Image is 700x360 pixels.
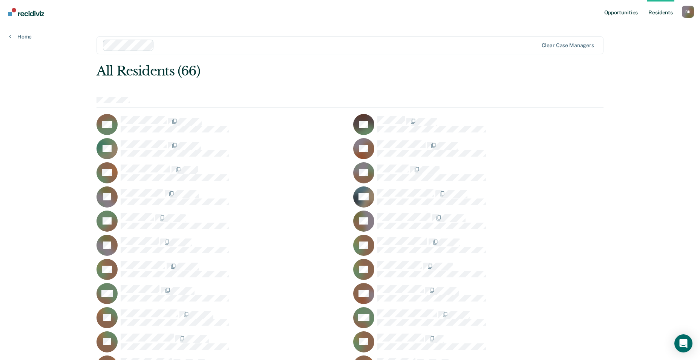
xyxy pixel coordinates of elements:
[682,6,694,18] button: Profile dropdown button
[682,6,694,18] div: B K
[542,42,594,49] div: Clear case managers
[8,8,44,16] img: Recidiviz
[674,334,692,352] div: Open Intercom Messenger
[9,33,32,40] a: Home
[96,63,502,79] div: All Residents (66)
